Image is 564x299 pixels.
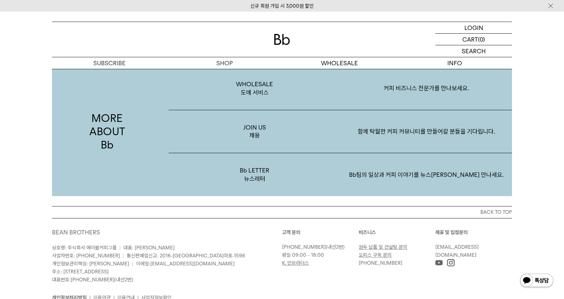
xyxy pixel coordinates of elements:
[397,57,512,69] p: INFO
[435,244,479,258] a: [EMAIL_ADDRESS][DOMAIN_NAME]
[359,260,402,266] a: [PHONE_NUMBER]
[169,67,512,110] a: WHOLESALE도매 서비스 커피 비즈니스 전문가를 만나보세요.
[282,244,326,250] a: [PHONE_NUMBER]
[52,206,512,218] button: BACK TO TOP
[282,260,309,266] a: K. 빈브라더스
[52,261,129,267] span: 개인정보관리책임: [PERSON_NAME]
[52,67,162,196] p: MORE ABOUT Bb
[132,261,133,267] span: |
[519,273,554,289] img: 카카오톡 채널 1:1 채팅 버튼
[435,22,512,34] a: LOGIN
[359,228,435,236] p: 비즈니스
[435,228,512,236] p: 제휴 및 입점문의
[169,67,340,110] p: WHOLESALE 도매 서비스
[52,277,133,283] span: 대표번호: (내선2번)
[282,251,355,259] p: 평일 09:00 - 18:00
[123,253,124,259] span: |
[52,253,120,259] span: 사업자번호: [PHONE_NUMBER]
[464,22,483,33] p: LOGIN
[136,261,235,267] span: 이메일:
[119,245,121,251] span: |
[435,34,512,45] a: CART (0)
[150,261,235,267] a: [EMAIL_ADDRESS][DOMAIN_NAME]
[340,114,512,149] p: 함께 탁월한 커피 커뮤니티를 만들어갈 분들을 기다립니다.
[52,269,109,275] span: 주소: [STREET_ADDRESS]
[359,252,392,258] a: 오피스 구독 문의
[462,45,486,57] p: SEARCH
[282,57,397,69] p: WHOLESALE
[52,57,167,69] a: SUBSCRIBE
[478,34,485,45] p: (0)
[71,277,114,283] a: [PHONE_NUMBER]
[250,3,314,9] a: 신규 회원 가입 시 3,000원 할인
[282,228,359,236] p: 고객 문의
[282,243,355,251] p: (내선2번)
[123,245,175,251] span: 대표: [PERSON_NAME]
[52,229,100,236] a: BEAN BROTHERS
[274,34,290,45] img: 로고
[462,34,478,45] p: CART
[340,71,512,106] p: 커피 비즈니스 전문가를 만나보세요.
[167,57,282,69] a: SHOP
[169,153,512,196] a: Bb LETTER뉴스레터 Bb팀의 일상과 커피 이야기를 뉴스[PERSON_NAME] 만나세요.
[169,110,340,153] p: JOIN US 채용
[169,110,512,153] a: JOIN US채용 함께 탁월한 커피 커뮤니티를 만들어갈 분들을 기다립니다.
[340,157,512,192] p: Bb팀의 일상과 커피 이야기를 뉴스[PERSON_NAME] 만나세요.
[359,244,407,250] a: 원두 납품 및 컨설팅 문의
[52,245,117,251] span: 상호명: 주식회사 에이블커피그룹
[169,153,340,196] p: Bb LETTER 뉴스레터
[127,253,245,259] span: 통신판매업신고: 2016-[GEOGRAPHIC_DATA]마포-1598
